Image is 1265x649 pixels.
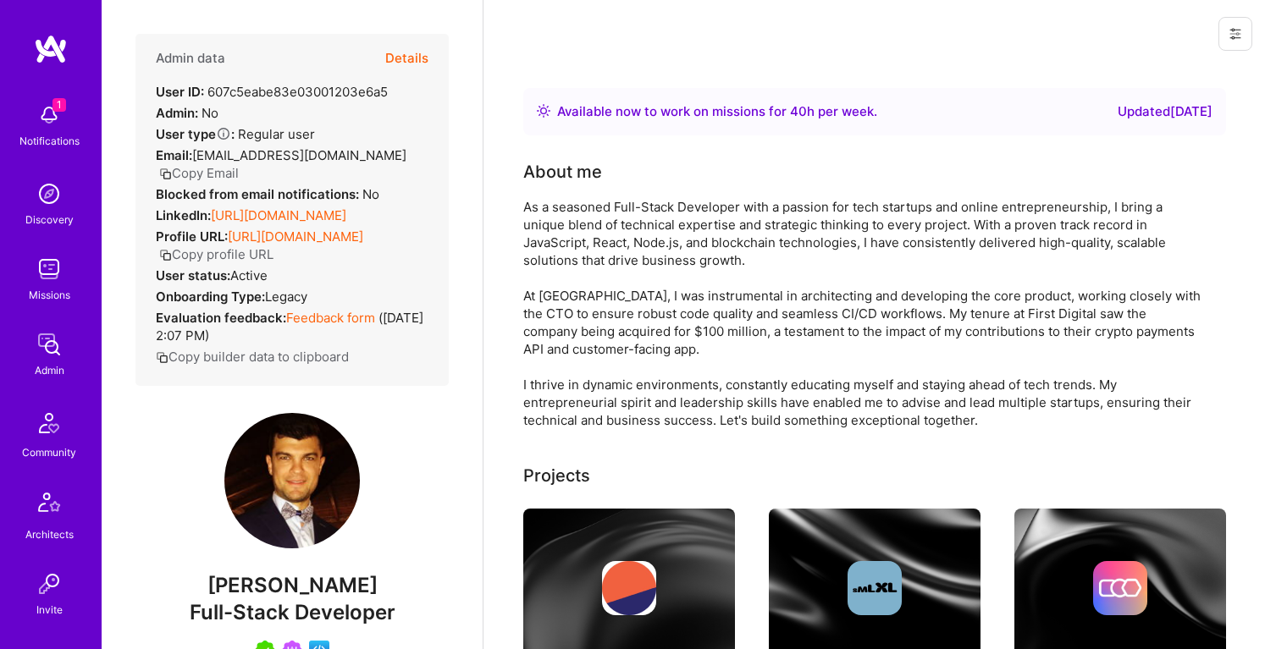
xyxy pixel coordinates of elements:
[1118,102,1213,122] div: Updated [DATE]
[602,561,656,615] img: Company logo
[32,327,66,361] img: admin teamwork
[848,561,902,615] img: Company logo
[228,228,363,245] a: [URL][DOMAIN_NAME]
[156,310,286,326] strong: Evaluation feedback:
[32,177,66,211] img: discovery
[156,84,204,100] strong: User ID:
[159,249,172,261] i: icon Copy
[156,105,198,121] strong: Admin:
[35,361,64,379] div: Admin
[230,267,268,283] span: Active
[286,310,375,326] a: Feedback form
[29,485,69,525] img: Architects
[190,600,395,624] span: Full-Stack Developer
[156,207,211,223] strong: LinkedIn:
[32,98,66,132] img: bell
[159,245,273,263] button: Copy profile URL
[557,102,877,122] div: Available now to work on missions for h per week .
[265,289,307,305] span: legacy
[32,252,66,286] img: teamwork
[224,413,360,548] img: User Avatar
[211,207,346,223] a: [URL][DOMAIN_NAME]
[523,198,1201,429] div: As a seasoned Full-Stack Developer with a passion for tech startups and online entrepreneurship, ...
[385,34,428,83] button: Details
[156,228,228,245] strong: Profile URL:
[156,104,218,122] div: No
[32,567,66,601] img: Invite
[135,573,449,598] span: [PERSON_NAME]
[156,126,235,142] strong: User type :
[159,164,239,182] button: Copy Email
[159,168,172,180] i: icon Copy
[156,51,225,66] h4: Admin data
[156,185,379,203] div: No
[790,103,807,119] span: 40
[192,147,406,163] span: [EMAIL_ADDRESS][DOMAIN_NAME]
[156,289,265,305] strong: Onboarding Type:
[29,286,70,304] div: Missions
[25,525,74,543] div: Architects
[34,34,68,64] img: logo
[156,348,349,366] button: Copy builder data to clipboard
[156,267,230,283] strong: User status:
[156,186,362,202] strong: Blocked from email notifications:
[523,159,602,184] div: About me
[523,463,590,488] div: Projects
[29,403,69,443] img: Community
[156,309,428,344] div: ( [DATE] 2:07 PM )
[156,83,388,101] div: 607c5eabe83e03001203e6a5
[1093,561,1147,615] img: Company logo
[156,125,315,143] div: Regular user
[22,443,76,461] div: Community
[156,147,192,163] strong: Email:
[25,211,74,228] div: Discovery
[19,132,80,150] div: Notifications
[52,98,66,112] span: 1
[537,104,550,118] img: Availability
[36,601,63,619] div: Invite
[216,126,231,141] i: Help
[156,351,168,364] i: icon Copy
